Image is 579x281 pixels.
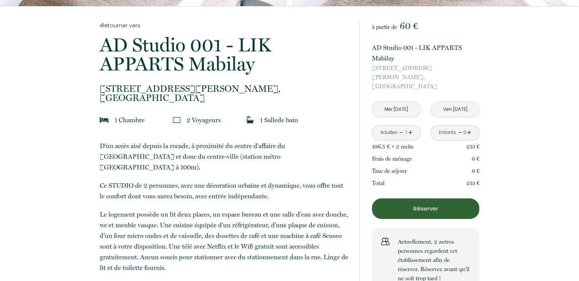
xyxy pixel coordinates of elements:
[463,129,467,136] div: 0
[372,42,479,64] p: AD Studio 001 - LIK APPARTS Mabilay
[100,180,349,201] p: Ce STUDIO de 2 personnes, avec une décoration urbaine et dynamique,​ vous offre tout le confort d...
[260,115,298,125] p: 1 Salle de bain
[399,127,404,139] a: -
[458,127,462,139] a: -
[431,102,479,117] input: Départ
[100,84,349,102] p: [GEOGRAPHIC_DATA]
[411,143,413,150] span: s
[218,116,221,124] span: s
[372,166,407,176] p: Taxe de séjour
[115,115,145,125] p: 1 Chambre
[380,129,397,136] div: Adultes
[372,64,479,82] span: [STREET_ADDRESS][PERSON_NAME],
[100,140,349,172] p: D'un accès aisé depuis la rocade, à proximité du centre d'affaire du [GEOGRAPHIC_DATA] et donc du...
[404,129,408,136] div: 1
[467,127,471,139] a: +
[100,209,349,273] p: Le logement possède un lit deux places, un espace bureau et une salle d’eau avec douche, wc et me...
[100,84,349,93] span: [STREET_ADDRESS][PERSON_NAME],
[372,64,479,91] p: [GEOGRAPHIC_DATA]
[372,198,479,219] button: Réserver
[372,24,397,30] span: à partir de
[372,142,413,151] p: 106.5 € × 2 nuit
[408,127,413,139] a: +
[439,129,456,136] div: Enfants
[372,102,420,117] input: Arrivée
[187,115,221,125] p: 2 Voyageur
[381,237,389,246] img: users
[100,21,349,30] a: Retourner vers
[100,35,349,73] p: AD Studio 001 - LIK APPARTS Mabilay
[472,154,480,163] p: 0 €
[372,154,412,163] p: Frais de ménage
[472,166,480,176] p: 0 €
[400,21,418,31] span: 60 €
[466,179,480,188] p: 213 €
[372,179,384,188] p: Total
[173,116,180,124] img: guests
[466,142,480,151] p: 213 €
[375,204,477,213] p: Réserver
